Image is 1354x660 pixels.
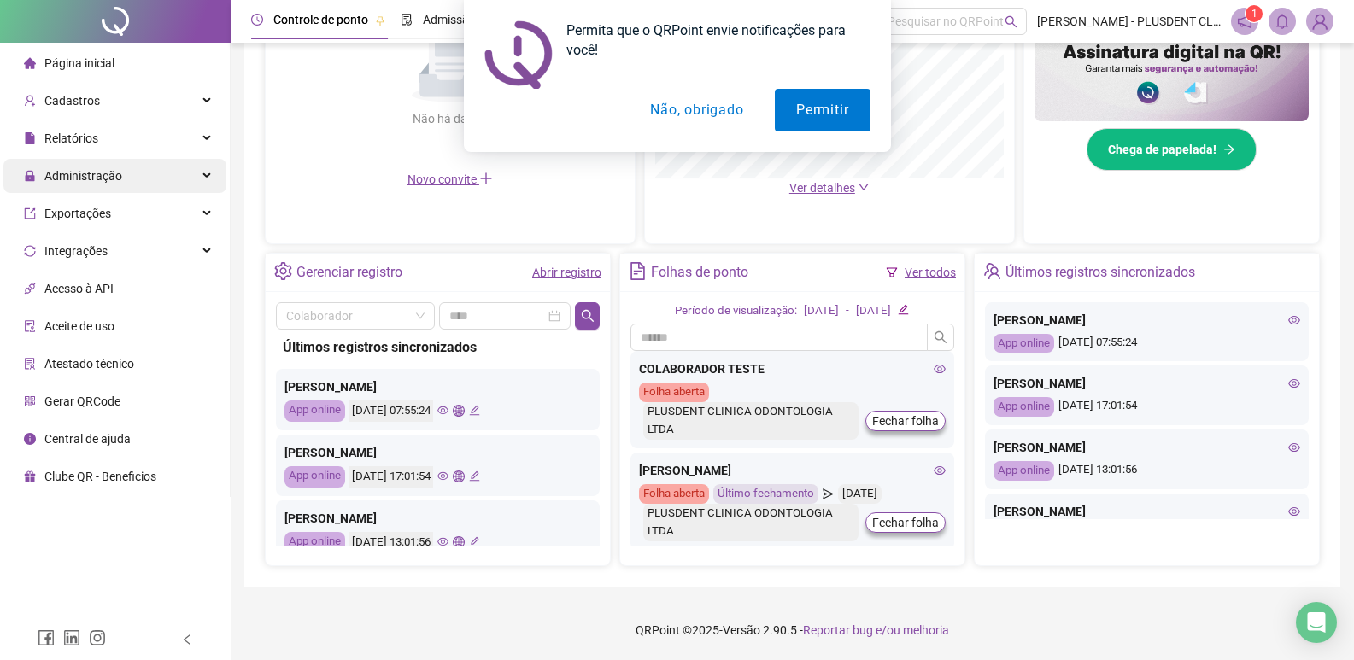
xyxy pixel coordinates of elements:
[872,513,939,532] span: Fechar folha
[846,302,849,320] div: -
[437,405,448,416] span: eye
[44,470,156,483] span: Clube QR - Beneficios
[994,461,1300,481] div: [DATE] 13:01:56
[775,89,870,131] button: Permitir
[284,509,591,528] div: [PERSON_NAME]
[24,319,36,331] span: audit
[284,400,345,422] div: App online
[284,443,591,462] div: [PERSON_NAME]
[643,402,859,440] div: PLUSDENT CLINICA ODONTOLOGIA LTDA
[437,470,448,482] span: eye
[24,169,36,181] span: lock
[1288,314,1300,326] span: eye
[453,470,464,482] span: global
[469,405,480,416] span: edit
[675,302,797,320] div: Período de visualização:
[44,282,114,295] span: Acesso à API
[24,357,36,369] span: solution
[44,207,111,220] span: Exportações
[24,244,36,256] span: sync
[803,623,949,637] span: Reportar bug e/ou melhoria
[934,464,946,476] span: eye
[469,536,480,547] span: edit
[1288,441,1300,453] span: eye
[469,470,480,482] span: edit
[789,181,870,195] a: Ver detalhes down
[283,336,593,358] div: Últimos registros sincronizados
[44,357,134,371] span: Atestado técnico
[789,181,855,195] span: Ver detalhes
[24,432,36,444] span: info-circle
[934,363,946,375] span: eye
[553,20,870,60] div: Permita que o QRPoint envie notificações para você!
[643,504,859,541] div: PLUSDENT CLINICA ODONTOLOGIA LTDA
[181,634,193,645] span: left
[89,629,106,646] span: instagram
[858,181,870,193] span: down
[994,311,1300,330] div: [PERSON_NAME]
[994,397,1300,417] div: [DATE] 17:01:54
[994,502,1300,521] div: [PERSON_NAME]
[44,432,131,446] span: Central de ajuda
[24,282,36,294] span: api
[24,394,36,406] span: qrcode
[349,466,433,488] div: [DATE] 17:01:54
[274,262,292,280] span: setting
[532,266,601,279] a: Abrir registro
[581,309,595,323] span: search
[838,484,882,504] div: [DATE]
[479,172,493,185] span: plus
[63,629,80,646] span: linkedin
[284,532,345,553] div: App online
[1296,602,1337,643] div: Open Intercom Messenger
[713,484,818,504] div: Último fechamento
[44,244,108,258] span: Integrações
[994,334,1054,353] div: App online
[1288,505,1300,517] span: eye
[349,532,433,553] div: [DATE] 13:01:56
[723,623,760,637] span: Versão
[1005,258,1195,287] div: Últimos registros sincronizados
[639,383,709,402] div: Folha aberta
[38,629,55,646] span: facebook
[898,304,909,315] span: edit
[865,411,946,431] button: Fechar folha
[823,484,834,504] span: send
[856,302,891,320] div: [DATE]
[453,536,464,547] span: global
[639,484,709,504] div: Folha aberta
[651,258,748,287] div: Folhas de ponto
[983,262,1001,280] span: team
[24,470,36,482] span: gift
[44,319,114,333] span: Aceite de uso
[872,412,939,430] span: Fechar folha
[629,262,647,280] span: file-text
[886,266,898,278] span: filter
[994,461,1054,481] div: App online
[24,207,36,219] span: export
[994,374,1300,393] div: [PERSON_NAME]
[629,89,765,131] button: Não, obrigado
[804,302,839,320] div: [DATE]
[1288,377,1300,389] span: eye
[44,169,122,183] span: Administração
[639,359,946,378] div: COLABORADOR TESTE
[994,397,1054,417] div: App online
[284,377,591,396] div: [PERSON_NAME]
[349,400,433,422] div: [DATE] 07:55:24
[934,330,947,344] span: search
[44,394,120,408] span: Gerar QRCode
[994,334,1300,353] div: [DATE] 07:55:24
[284,466,345,488] div: App online
[407,172,493,186] span: Novo convite
[639,461,946,480] div: [PERSON_NAME]
[484,20,553,89] img: notification icon
[437,536,448,547] span: eye
[905,266,956,279] a: Ver todos
[994,438,1300,457] div: [PERSON_NAME]
[865,512,946,533] button: Fechar folha
[296,258,402,287] div: Gerenciar registro
[453,405,464,416] span: global
[231,600,1354,660] footer: QRPoint © 2025 - 2.90.5 -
